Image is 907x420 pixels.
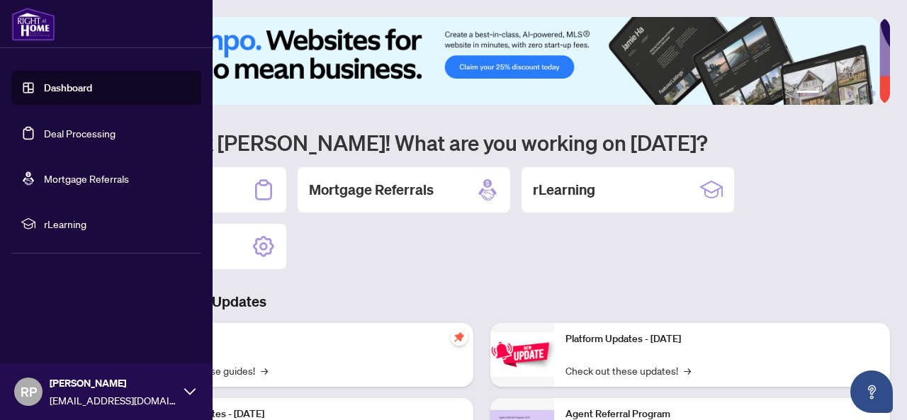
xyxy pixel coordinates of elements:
h3: Brokerage & Industry Updates [74,292,890,312]
button: 5 [859,91,864,96]
a: Deal Processing [44,127,116,140]
button: 1 [796,91,819,96]
span: RP [21,382,37,402]
span: [PERSON_NAME] [50,375,177,391]
button: Open asap [850,370,893,413]
h1: Welcome back [PERSON_NAME]! What are you working on [DATE]? [74,129,890,156]
h2: Mortgage Referrals [309,180,434,200]
span: pushpin [451,329,468,346]
h2: rLearning [533,180,595,200]
img: Platform Updates - June 23, 2025 [490,332,554,377]
span: [EMAIL_ADDRESS][DOMAIN_NAME] [50,392,177,408]
button: 3 [836,91,842,96]
button: 2 [825,91,830,96]
button: 4 [847,91,853,96]
p: Self-Help [149,331,462,347]
button: 6 [870,91,876,96]
p: Platform Updates - [DATE] [565,331,879,347]
a: Dashboard [44,81,92,94]
span: → [684,363,691,378]
a: Check out these updates!→ [565,363,691,378]
span: → [261,363,268,378]
a: Mortgage Referrals [44,172,129,185]
img: logo [11,7,55,41]
span: rLearning [44,216,191,232]
img: Slide 0 [74,17,879,105]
